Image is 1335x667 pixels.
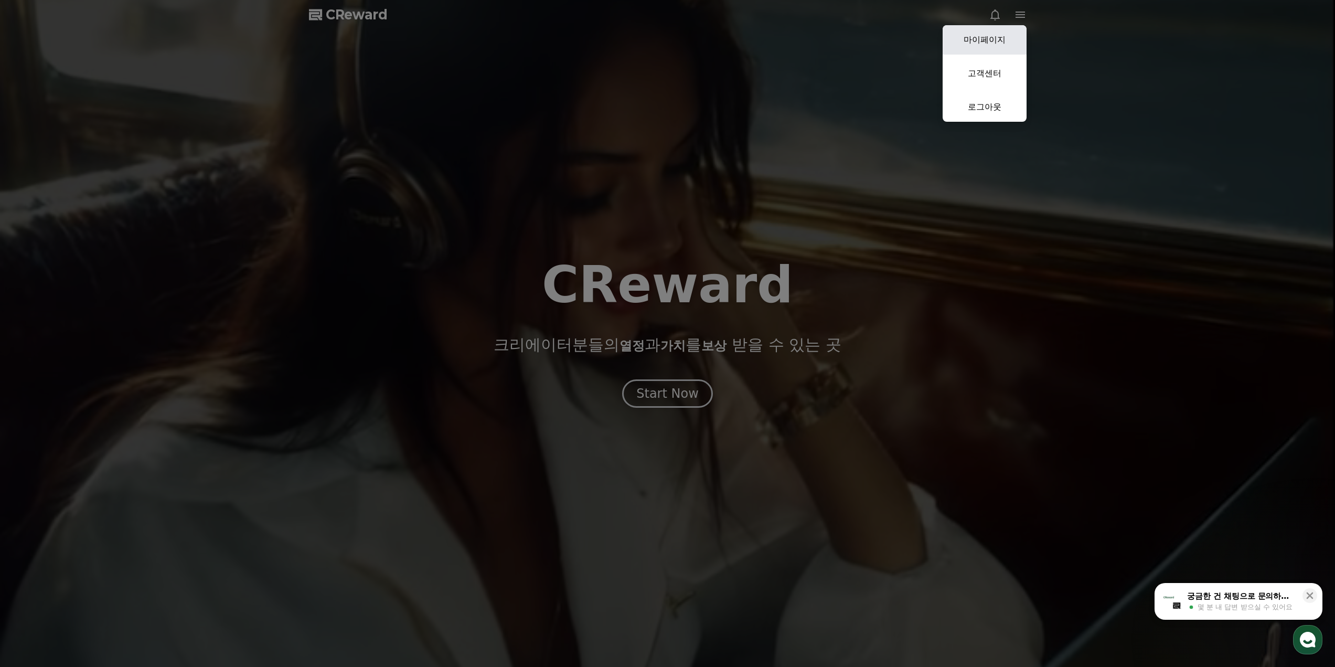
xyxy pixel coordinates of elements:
[96,349,109,357] span: 대화
[943,25,1027,122] button: 마이페이지 고객센터 로그아웃
[162,348,175,357] span: 설정
[69,333,135,359] a: 대화
[3,333,69,359] a: 홈
[33,348,39,357] span: 홈
[943,25,1027,55] a: 마이페이지
[135,333,201,359] a: 설정
[943,92,1027,122] a: 로그아웃
[943,59,1027,88] a: 고객센터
